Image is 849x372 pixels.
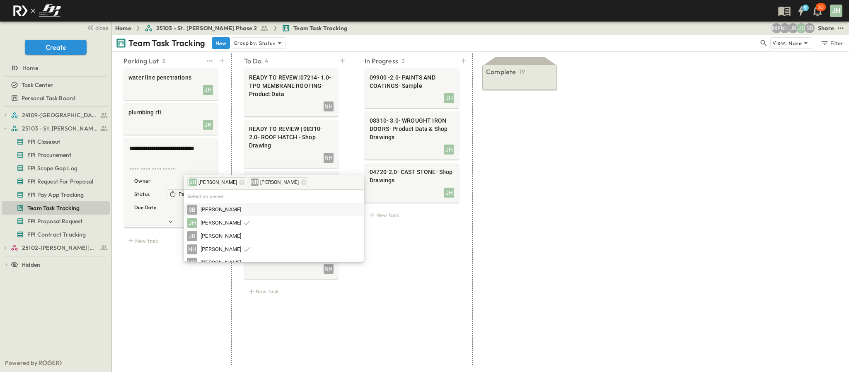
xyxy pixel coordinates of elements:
[818,24,834,32] div: Share
[201,259,241,267] span: [PERSON_NAME]
[780,23,790,33] div: Nila Hutcheson (nhutcheson@fpibuilders.com)
[444,93,454,103] div: JH
[198,179,237,186] span: [PERSON_NAME]
[22,124,98,133] span: 25103 - St. [PERSON_NAME] Phase 2
[27,191,84,199] span: FPI Pay App Tracking
[201,219,241,227] span: [PERSON_NAME]
[2,228,110,241] div: FPI Contract Trackingtest
[2,202,108,214] a: Team Task Tracking
[11,109,108,121] a: 24109-St. Teresa of Calcutta Parish Hall
[187,218,197,228] div: JH
[244,171,339,227] div: READY TO REVIEW | 14210- 1.0- ELECTRIC TRACTION ELEVATOR- Product Data & Shop DrawingsNH
[184,190,364,203] h6: Select an owner
[25,40,87,55] button: Create
[249,125,334,150] span: READY TO REVIEW | 08310- 2.0- ROOF HATCH - Shop Drawing
[201,206,241,214] span: [PERSON_NAME]
[365,111,459,159] div: 08310- 3.0- WROUGHT IRON DOORS- Product Data & Shop DrawingsJH
[2,215,110,228] div: FPI Proposal Requesttest
[2,109,110,122] div: 24109-St. Teresa of Calcutta Parish Halltest
[27,230,86,239] span: FPI Contract Tracking
[324,264,334,274] div: NH
[156,24,257,32] span: 25103 - St. [PERSON_NAME] Phase 2
[22,81,53,89] span: Task Center
[2,149,108,161] a: FPI Procurement
[244,68,339,116] div: READY TO REVEW |07214- 1.0- TPO MEMBRANE ROOFING- Product DataNH
[27,138,60,146] span: FPI Closeout
[2,122,110,135] div: 25103 - St. [PERSON_NAME] Phase 2test
[123,235,218,246] div: New task
[27,177,93,186] span: FPI Request For Proposal
[22,111,98,119] span: 24109-St. Teresa of Calcutta Parish Hall
[2,79,108,91] a: Task Center
[444,188,454,198] div: JH
[83,22,110,33] button: close
[519,68,525,76] p: 19
[187,244,197,254] div: NH
[324,153,334,163] div: NH
[2,62,108,74] a: Home
[2,176,108,187] a: FPI Request For Proposal
[123,103,218,135] div: plumbing rfiJH
[187,258,197,268] div: MP
[324,101,334,111] div: NH
[836,23,846,33] button: test
[123,56,159,66] p: Parking Lot
[793,3,809,18] button: 9
[370,116,454,141] span: 08310- 3.0- WROUGHT IRON DOORS- Product Data & Shop Drawings
[128,73,213,82] span: water line penetrations
[365,209,459,221] div: New task
[293,24,347,32] span: Team Task Tracking
[260,179,299,186] span: [PERSON_NAME]
[2,92,110,105] div: Personal Task Boardtest
[820,39,844,48] div: Filter
[22,64,38,72] span: Home
[244,120,339,168] div: READY TO REVIEW | 08310- 2.0- ROOF HATCH - Shop DrawingNH
[2,188,110,201] div: FPI Pay App Trackingtest
[27,151,72,159] span: FPI Procurement
[2,135,110,148] div: FPI Closeouttest
[804,5,807,11] h6: 9
[2,229,108,240] a: FPI Contract Tracking
[128,108,213,116] span: plumbing rfi
[203,85,213,95] div: JH
[10,2,64,19] img: c8d7d1ed905e502e8f77bf7063faec64e13b34fdb1f2bdd94b0e311fc34f8000.png
[788,23,798,33] div: Jayden Ramirez (jramirez@fpibuilders.com)
[162,57,165,65] p: 3
[11,123,108,134] a: 25103 - St. [PERSON_NAME] Phase 2
[817,37,846,49] button: Filter
[115,24,131,32] a: Home
[265,57,268,65] p: 4
[201,232,241,240] span: [PERSON_NAME]
[2,92,108,104] a: Personal Task Board
[203,120,213,130] div: JH
[27,204,80,212] span: Team Task Tracking
[22,261,40,269] span: Hidden
[27,164,77,172] span: FPI Scope Gap Log
[179,191,205,198] span: Parking Lot
[134,190,150,198] p: Status
[370,73,454,90] span: 09900 -2.0- PAINTS AND COATINGS- Sample
[128,37,205,49] p: Team Task Tracking
[772,23,781,33] div: Monica Pruteanu (mpruteanu@fpibuilders.com)
[244,285,339,297] div: New task
[22,94,75,102] span: Personal Task Board
[11,242,108,254] a: 25102-Christ The Redeemer Anglican Church
[234,39,257,47] p: Group by:
[805,23,815,33] div: Sterling Barnett (sterling@fpibuilders.com)
[189,179,197,186] div: JH
[789,39,802,47] p: None
[27,217,82,225] span: FPI Proposal Request
[2,162,110,175] div: FPI Scope Gap Logtest
[2,162,108,174] a: FPI Scope Gap Log
[187,231,197,241] div: JR
[187,205,197,215] div: SB
[772,39,787,48] p: View:
[830,5,842,17] div: JH
[259,39,276,47] p: Status
[251,179,259,186] div: NH
[2,241,110,254] div: 25102-Christ The Redeemer Anglican Churchtest
[2,175,110,188] div: FPI Request For Proposaltest
[244,56,261,66] p: To Do
[2,189,108,200] a: FPI Pay App Tracking
[444,145,454,155] div: JH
